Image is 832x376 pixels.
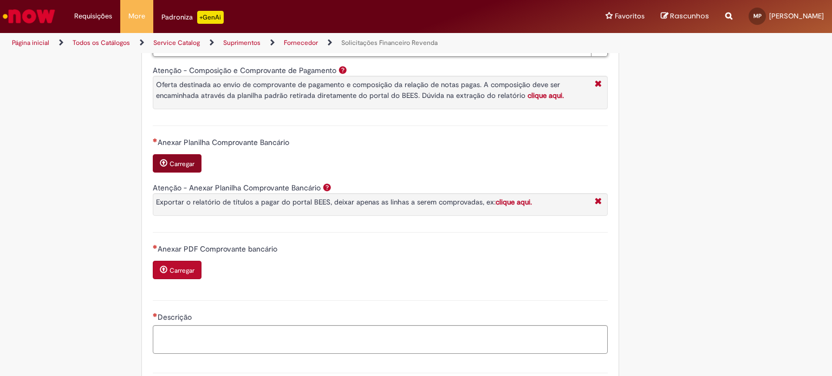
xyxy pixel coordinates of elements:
[170,160,194,168] small: Carregar
[592,79,604,90] i: Fechar More information Por question_atencao
[153,313,158,317] span: Necessários
[158,312,194,322] span: Descrição
[153,245,158,249] span: Necessários
[615,11,645,22] span: Favoritos
[158,137,291,147] span: Anexar Planilha Comprovante Bancário
[284,38,318,47] a: Fornecedor
[153,138,158,142] span: Necessários
[8,33,547,53] ul: Trilhas de página
[12,38,49,47] a: Página inicial
[156,197,532,207] span: Exportar o relatório de títulos a pagar do portal BEES, deixar apenas as linhas a serem comprovad...
[528,91,564,100] a: clique aqui.
[670,11,709,21] span: Rascunhos
[158,244,279,254] span: Anexar PDF Comprovante bancário
[128,11,145,22] span: More
[153,65,336,75] label: Atenção - Composição e Comprovante de Pagamento
[496,197,532,207] a: clique aqui.
[1,5,57,27] img: ServiceNow
[153,261,201,279] button: Carregar anexo de Anexar PDF Comprovante bancário Required
[336,65,349,74] span: Ajuda para Atenção - Composição e Comprovante de Pagamento
[73,38,130,47] a: Todos os Catálogos
[223,38,261,47] a: Suprimentos
[753,12,762,19] span: MP
[592,196,604,208] i: Fechar More information Por question_atencao_comprovante_bancario
[161,11,224,24] div: Padroniza
[321,183,334,192] span: Ajuda para Atenção - Anexar Planilha Comprovante Bancário
[156,80,564,100] span: Oferta destinada ao envio de comprovante de pagamento e composição da relação de notas pagas. A c...
[74,11,112,22] span: Requisições
[197,11,224,24] p: +GenAi
[153,325,608,354] textarea: Descrição
[153,38,200,47] a: Service Catalog
[341,38,438,47] a: Solicitações Financeiro Revenda
[661,11,709,22] a: Rascunhos
[153,183,321,193] label: Atenção - Anexar Planilha Comprovante Bancário
[170,266,194,275] small: Carregar
[153,154,201,173] button: Carregar anexo de Anexar Planilha Comprovante Bancário Required
[769,11,824,21] span: [PERSON_NAME]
